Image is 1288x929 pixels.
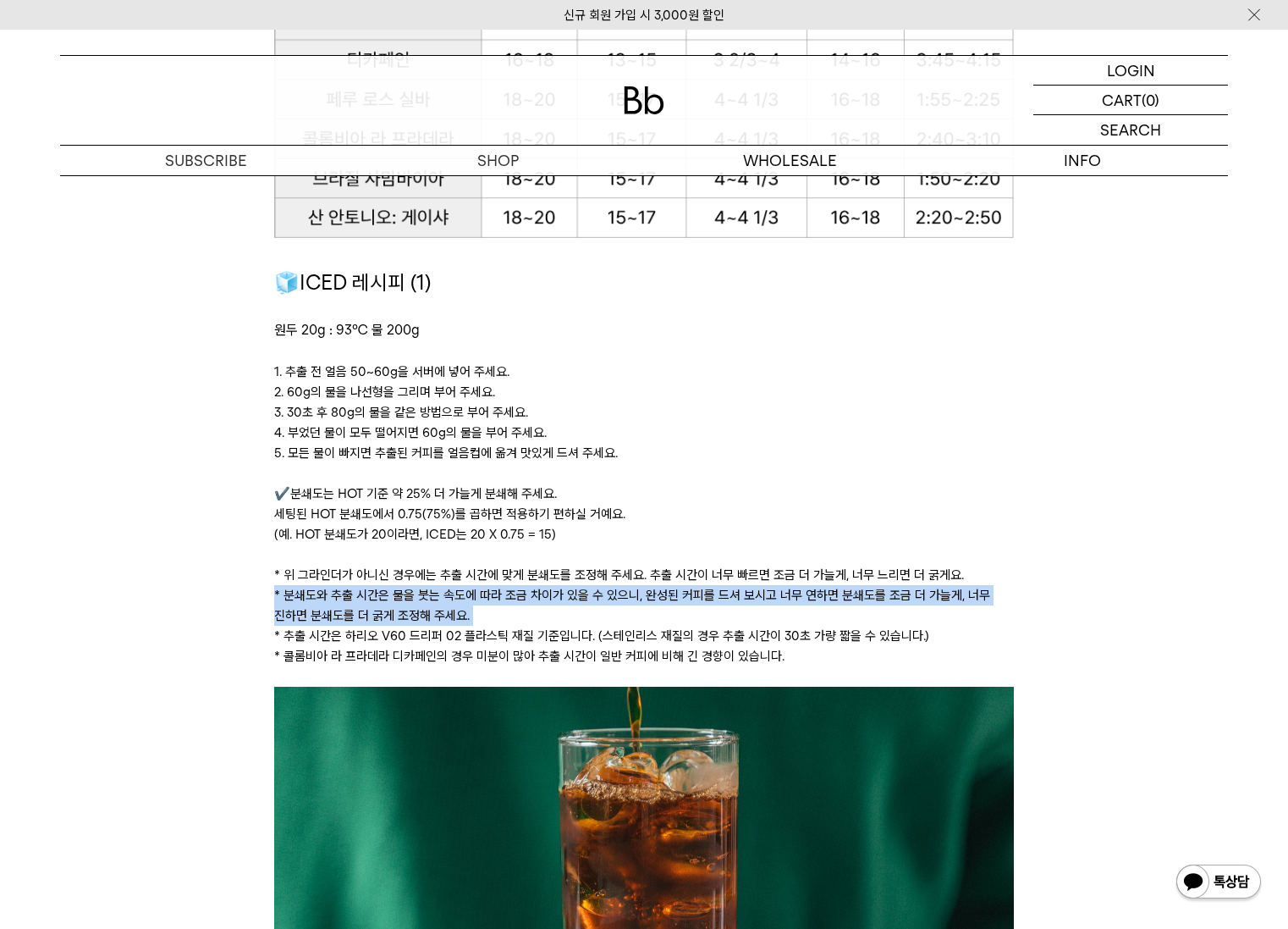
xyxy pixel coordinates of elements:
[60,146,352,175] a: SUBSCRIBE
[274,646,1013,666] p: * 콜롬비아 라 프라데라 디카페인의 경우 미분이 많아 추출 시간이 일반 커피에 비해 긴 경향이 있습니다.
[1033,56,1228,86] a: LOGIN
[1142,86,1159,114] p: (0)
[1102,86,1142,114] p: CART
[274,484,1013,545] p: ✔️분쇄도는 HOT 기준 약 25% 더 가늘게 분쇄해 주세요. 세팅된 HOT 분쇄도에서 0.75(75%)를 곱하면 적용하기 편하실 거예요. (예. HOT 분쇄도가 20이라면,...
[274,565,1013,585] p: * 위 그라인더가 아니신 경우에는 추출 시간에 맞게 분쇄도를 조정해 주세요. 추출 시간이 너무 빠르면 조금 더 가늘게, 너무 느리면 더 굵게요.
[274,270,431,295] span: 🧊ICED 레시피 (1)
[1100,115,1161,145] p: SEARCH
[936,146,1228,175] p: INFO
[274,423,1013,443] p: 4. 부었던 물이 모두 떨어지면 60g의 물을 부어 주세요.
[274,402,1013,423] p: 3. 30초 후 80g의 물을 같은 방법으로 부어 주세요.
[274,585,1013,626] p: * 분쇄도와 추출 시간은 물을 붓는 속도에 따라 조금 차이가 있을 수 있으니, 완성된 커피를 드셔 보시고 너무 연하면 분쇄도를 조금 더 가늘게, 너무 진하면 분쇄도를 더 굵게...
[274,626,1013,646] p: * 추출 시간은 하리오 V60 드리퍼 02 플라스틱 재질 기준입니다. (스테인리스 재질의 경우 추출 시간이 30초 가량 짧을 수 있습니다.)
[274,322,420,338] span: 원두 20g : 93℃ 물 200g
[1107,56,1155,85] p: LOGIN
[274,382,1013,402] p: 2. 60g의 물을 나선형을 그리며 부어 주세요.
[624,86,664,114] img: 로고
[564,8,724,23] a: 신규 회원 가입 시 3,000원 할인
[644,146,936,175] p: WHOLESALE
[274,362,1013,382] p: 1. 추출 전 얼음 50~60g을 서버에 넣어 주세요.
[274,443,1013,463] p: 5. 모든 물이 빠지면 추출된 커피를 얼음컵에 옮겨 맛있게 드셔 주세요.
[352,146,644,175] a: SHOP
[1033,86,1228,115] a: CART (0)
[1175,863,1263,904] img: 카카오톡 채널 1:1 채팅 버튼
